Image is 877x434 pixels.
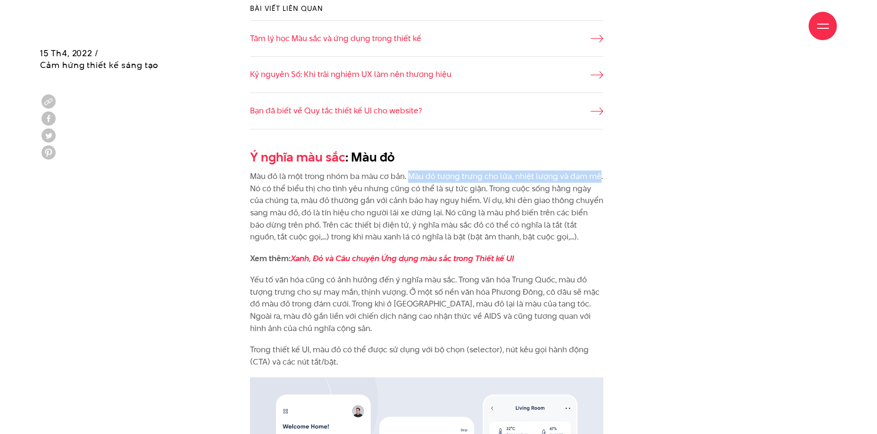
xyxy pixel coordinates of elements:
a: Xanh, Đỏ và Câu chuyện Ứng dụng màu sắc trong Thiết kế UI [291,253,514,264]
span: 15 Th4, 2022 / Cảm hứng thiết kế sáng tạo [40,47,159,71]
a: Ý nghĩa màu sắc [250,148,345,166]
h2: : Màu đỏ [250,148,604,166]
a: Bạn đã biết về Quy tắc thiết kế UI cho website? [250,105,604,117]
p: Trong thiết kế UI, màu đỏ có thể được sử dụng với bộ chọn (selector), nút kêu gọi hành động (CTA)... [250,344,604,368]
a: Kỷ nguyên Số: Khi trải nghiệm UX làm nên thương hiệu [250,68,604,81]
p: Yếu tố văn hóa cũng có ảnh hưởng đến ý nghĩa màu sắc. Trong văn hóa Trung Quốc, màu đỏ tượng trưn... [250,274,604,334]
strong: Xem thêm: [250,253,514,264]
p: Màu đỏ là một trong nhóm ba màu cơ bản. Màu đỏ tượng trưng cho lửa, nhiệt lượng và đam mê. Nó có ... [250,170,604,243]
